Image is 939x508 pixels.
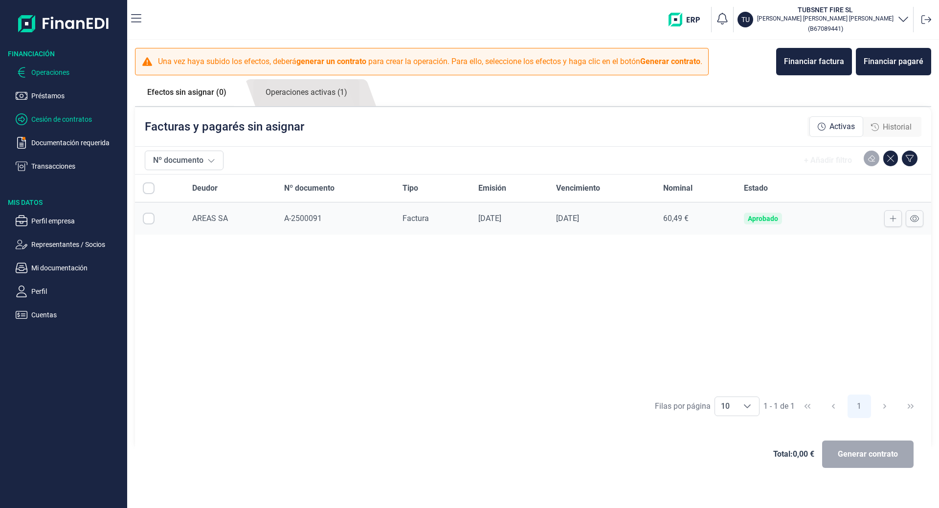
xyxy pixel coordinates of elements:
button: Last Page [899,395,922,418]
p: Perfil [31,286,123,297]
button: Cuentas [16,309,123,321]
div: Aprobado [748,215,778,222]
span: Vencimiento [556,182,600,194]
button: Nº documento [145,151,224,170]
p: Facturas y pagarés sin asignar [145,119,304,134]
b: generar un contrato [296,57,366,66]
span: 10 [715,397,736,416]
img: Logo de aplicación [18,8,110,39]
p: Perfil empresa [31,215,123,227]
b: Generar contrato [640,57,700,66]
div: 60,49 € [663,214,728,223]
p: Una vez haya subido los efectos, deberá para crear la operación. Para ello, seleccione los efecto... [158,56,702,67]
p: Préstamos [31,90,123,102]
a: Efectos sin asignar (0) [135,79,239,106]
p: TU [741,15,750,24]
span: A-2500091 [284,214,322,223]
button: Perfil [16,286,123,297]
button: Next Page [873,395,896,418]
button: Transacciones [16,160,123,172]
div: Financiar factura [784,56,844,67]
p: Cesión de contratos [31,113,123,125]
span: Tipo [402,182,418,194]
span: Activas [829,121,855,133]
button: Operaciones [16,66,123,78]
span: AREAS SA [192,214,228,223]
div: Filas por página [655,400,711,412]
span: Estado [744,182,768,194]
span: Nº documento [284,182,335,194]
p: Mi documentación [31,262,123,274]
div: All items unselected [143,182,155,194]
span: Nominal [663,182,693,194]
img: erp [669,13,707,26]
h3: TUBSNET FIRE SL [757,5,894,15]
div: [DATE] [556,214,648,223]
button: Perfil empresa [16,215,123,227]
div: Activas [809,116,863,137]
span: Factura [402,214,429,223]
button: Financiar factura [776,48,852,75]
span: Emisión [478,182,506,194]
span: Deudor [192,182,218,194]
p: Documentación requerida [31,137,123,149]
button: TUTUBSNET FIRE SL[PERSON_NAME] [PERSON_NAME] [PERSON_NAME](B67089441) [738,5,909,34]
p: Operaciones [31,66,123,78]
button: Financiar pagaré [856,48,931,75]
button: Documentación requerida [16,137,123,149]
div: Financiar pagaré [864,56,923,67]
div: Choose [736,397,759,416]
div: [DATE] [478,214,541,223]
p: Cuentas [31,309,123,321]
button: Mi documentación [16,262,123,274]
p: Representantes / Socios [31,239,123,250]
a: Operaciones activas (1) [253,79,359,106]
div: Historial [863,117,919,137]
button: Previous Page [822,395,845,418]
span: 1 - 1 de 1 [763,402,795,410]
small: Copiar cif [808,25,843,32]
button: Page 1 [848,395,871,418]
span: Total: 0,00 € [773,448,814,460]
button: Representantes / Socios [16,239,123,250]
p: Transacciones [31,160,123,172]
button: Cesión de contratos [16,113,123,125]
p: [PERSON_NAME] [PERSON_NAME] [PERSON_NAME] [757,15,894,22]
div: Row Selected null [143,213,155,224]
button: First Page [796,395,819,418]
button: Préstamos [16,90,123,102]
span: Historial [883,121,912,133]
